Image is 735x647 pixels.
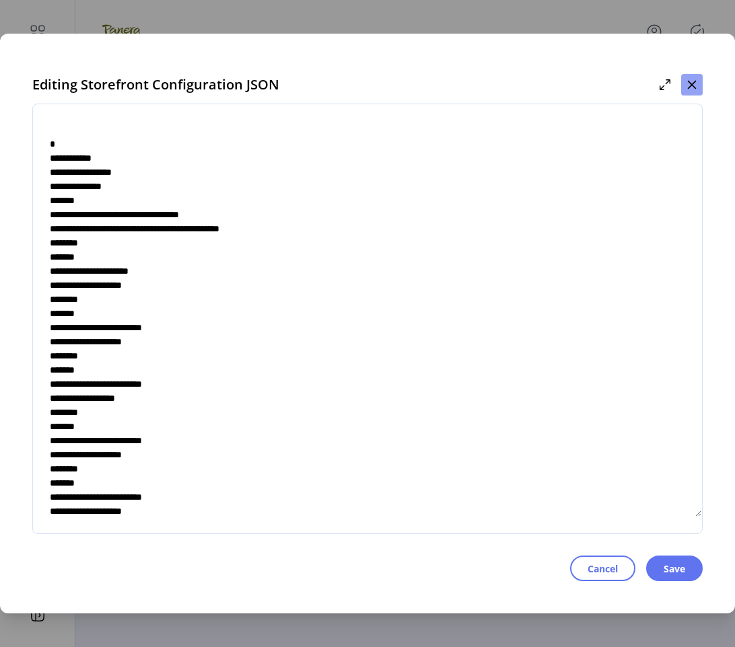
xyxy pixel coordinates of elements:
button: Cancel [570,556,635,581]
span: Editing Storefront Configuration JSON [32,75,279,95]
button: Save [646,556,703,581]
span: Cancel [588,562,618,576]
button: Maximize [654,74,676,96]
span: Save [664,562,685,576]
